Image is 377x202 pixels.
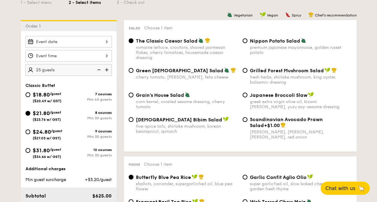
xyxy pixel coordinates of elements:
[69,153,112,157] div: Min 30 guests
[285,12,291,17] img: icon-spicy.37a8142b.svg
[129,26,140,30] span: Salad
[25,193,46,199] span: Subtotal
[33,136,61,140] span: ($27.03 w/ GST)
[69,129,112,133] div: 9 courses
[250,68,324,73] span: Grilled Forest Mushroom Salad
[92,193,112,199] span: $625.00
[301,38,306,43] img: icon-vegetarian.fe4039eb.svg
[250,181,352,192] div: super garlicfied oil, slow baked cherry tomatoes, garden fresh thyme
[69,116,112,120] div: Min 30 guests
[136,38,198,44] span: The Classic Caesar Salad
[250,38,300,44] span: Nippon Potato Salad
[33,147,50,154] span: $31.80
[136,92,184,98] span: Grain's House Salad
[25,36,112,48] input: Event date
[69,135,112,139] div: Min 30 guests
[325,186,355,191] span: Chat with us
[331,67,337,73] img: icon-chef-hat.a58ddaea.svg
[199,174,204,180] img: icon-chef-hat.a58ddaea.svg
[136,75,238,80] div: cherry tomato, [PERSON_NAME], feta cheese
[25,83,55,88] span: Classic Buffet
[325,67,331,73] img: icon-vegan.f8ff3823.svg
[321,182,370,195] button: Chat with us🦙
[103,64,112,76] img: icon-add.58712e84.svg
[234,13,253,17] span: Vegetarian
[250,99,352,109] div: greek extra virgin olive oil, kizami [PERSON_NAME], yuzu soy-sesame dressing
[308,12,314,17] img: icon-chef-hat.a58ddaea.svg
[51,129,62,133] span: /guest
[69,92,112,96] div: 7 courses
[25,24,43,29] span: Order 1
[315,13,357,17] span: Chef's recommendation
[224,67,229,73] img: icon-vegetarian.fe4039eb.svg
[50,147,61,152] span: /guest
[129,175,133,180] input: Butterfly Blue Pea Riceshallots, coriander, supergarlicfied oil, blue pea flower
[25,129,30,134] input: $24.80/guest($27.03 w/ GST)9 coursesMin 30 guests
[136,99,238,109] div: corn kernel, roasted sesame dressing, cherry tomato
[250,174,307,180] span: Garlic Confit Aglio Olio
[129,38,133,43] input: The Classic Caesar Saladromaine lettuce, croutons, shaved parmesan flakes, cherry tomatoes, house...
[50,110,61,114] span: /guest
[358,185,365,192] span: 🦙
[69,148,112,152] div: 10 courses
[25,177,66,182] span: Min guest surcharge
[250,92,307,98] span: Japanese Broccoli Slaw
[25,148,30,153] input: $31.80/guest($34.66 w/ GST)10 coursesMin 30 guests
[243,68,247,73] input: Grilled Forest Mushroom Saladfresh herbs, shiitake mushroom, king oyster, balsamic dressing
[250,117,323,128] span: Scandinavian Avocado Prawn Salad
[25,64,112,76] input: Number of guests
[243,175,247,180] input: Garlic Confit Aglio Oliosuper garlicfied oil, slow baked cherry tomatoes, garden fresh thyme
[307,174,313,180] img: icon-vegan.f8ff3823.svg
[264,123,280,128] span: +$1.00
[260,12,266,17] img: icon-vegan.f8ff3823.svg
[33,99,61,103] span: ($20.49 w/ GST)
[129,162,140,167] span: Mains
[136,124,238,134] div: five-spice tofu, shiitake mushroom, korean beansprout, spinach
[33,155,61,159] span: ($34.66 w/ GST)
[227,12,232,17] img: icon-vegetarian.fe4039eb.svg
[192,174,198,180] img: icon-vegan.f8ff3823.svg
[94,64,103,76] img: icon-reduce.1d2dbef1.svg
[25,92,30,97] input: $18.80/guest($20.49 w/ GST)7 coursesMin 40 guests
[250,129,352,140] div: [PERSON_NAME], [PERSON_NAME], [PERSON_NAME], red onion
[69,97,112,102] div: Min 40 guests
[250,75,352,85] div: fresh herbs, shiitake mushroom, king oyster, balsamic dressing
[136,68,223,73] span: Green [DEMOGRAPHIC_DATA] Salad
[129,68,133,73] input: Green [DEMOGRAPHIC_DATA] Saladcherry tomato, [PERSON_NAME], feta cheese
[129,117,133,122] input: [DEMOGRAPHIC_DATA] Bibim Saladfive-spice tofu, shiitake mushroom, korean beansprout, spinach
[223,117,229,122] img: icon-vegan.f8ff3823.svg
[205,38,210,43] img: icon-chef-hat.a58ddaea.svg
[280,122,286,128] img: icon-chef-hat.a58ddaea.svg
[136,181,238,192] div: shallots, coriander, supergarlicfied oil, blue pea flower
[267,13,278,17] span: Vegan
[85,177,112,182] span: +$3.20/guest
[69,111,112,115] div: 8 courses
[136,117,222,123] span: [DEMOGRAPHIC_DATA] Bibim Salad
[25,50,112,62] input: Event time
[243,38,247,43] input: Nippon Potato Saladpremium japanese mayonnaise, golden russet potato
[50,92,61,96] span: /guest
[243,117,247,122] input: Scandinavian Avocado Prawn Salad+$1.00[PERSON_NAME], [PERSON_NAME], [PERSON_NAME], red onion
[231,67,236,73] img: icon-chef-hat.a58ddaea.svg
[25,166,112,172] div: Additional charges
[25,111,30,116] input: $21.80/guest($23.76 w/ GST)8 coursesMin 30 guests
[308,92,314,97] img: icon-vegan.f8ff3823.svg
[250,45,352,55] div: premium japanese mayonnaise, golden russet potato
[33,129,51,135] span: $24.80
[243,93,247,97] input: Japanese Broccoli Slawgreek extra virgin olive oil, kizami [PERSON_NAME], yuzu soy-sesame dressing
[292,13,301,17] span: Spicy
[136,45,238,60] div: romaine lettuce, croutons, shaved parmesan flakes, cherry tomatoes, housemade caesar dressing
[136,174,191,180] span: Butterfly Blue Pea Rice
[198,38,204,43] img: icon-vegetarian.fe4039eb.svg
[144,162,172,167] span: Choose 1 item
[33,110,50,117] span: $21.80
[185,92,190,97] img: icon-vegetarian.fe4039eb.svg
[33,117,61,122] span: ($23.76 w/ GST)
[33,91,50,98] span: $18.80
[144,25,172,31] span: Choose 1 item
[129,93,133,97] input: Grain's House Saladcorn kernel, roasted sesame dressing, cherry tomato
